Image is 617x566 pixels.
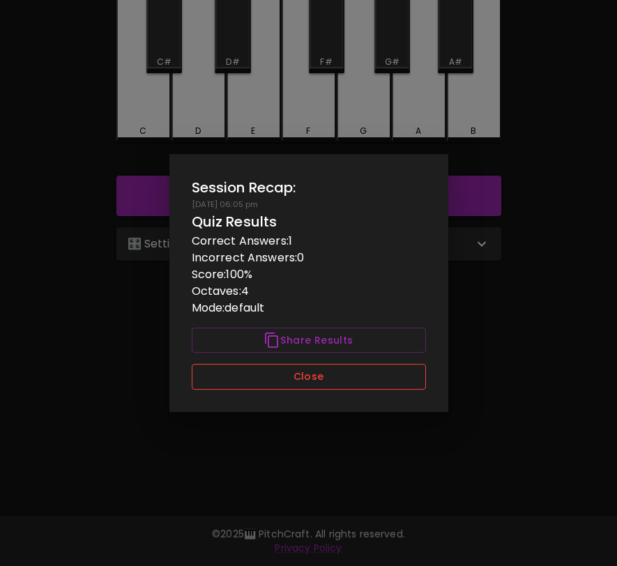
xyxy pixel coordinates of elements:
p: Mode: default [192,300,426,316]
p: [DATE] 06:05 pm [192,199,426,211]
p: Score: 100 % [192,266,426,283]
button: Share Results [192,328,426,353]
h2: Session Recap: [192,176,426,199]
h6: Quiz Results [192,211,426,233]
button: Close [192,364,426,390]
p: Correct Answers: 1 [192,233,426,250]
p: Incorrect Answers: 0 [192,250,426,266]
p: Octaves: 4 [192,283,426,300]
